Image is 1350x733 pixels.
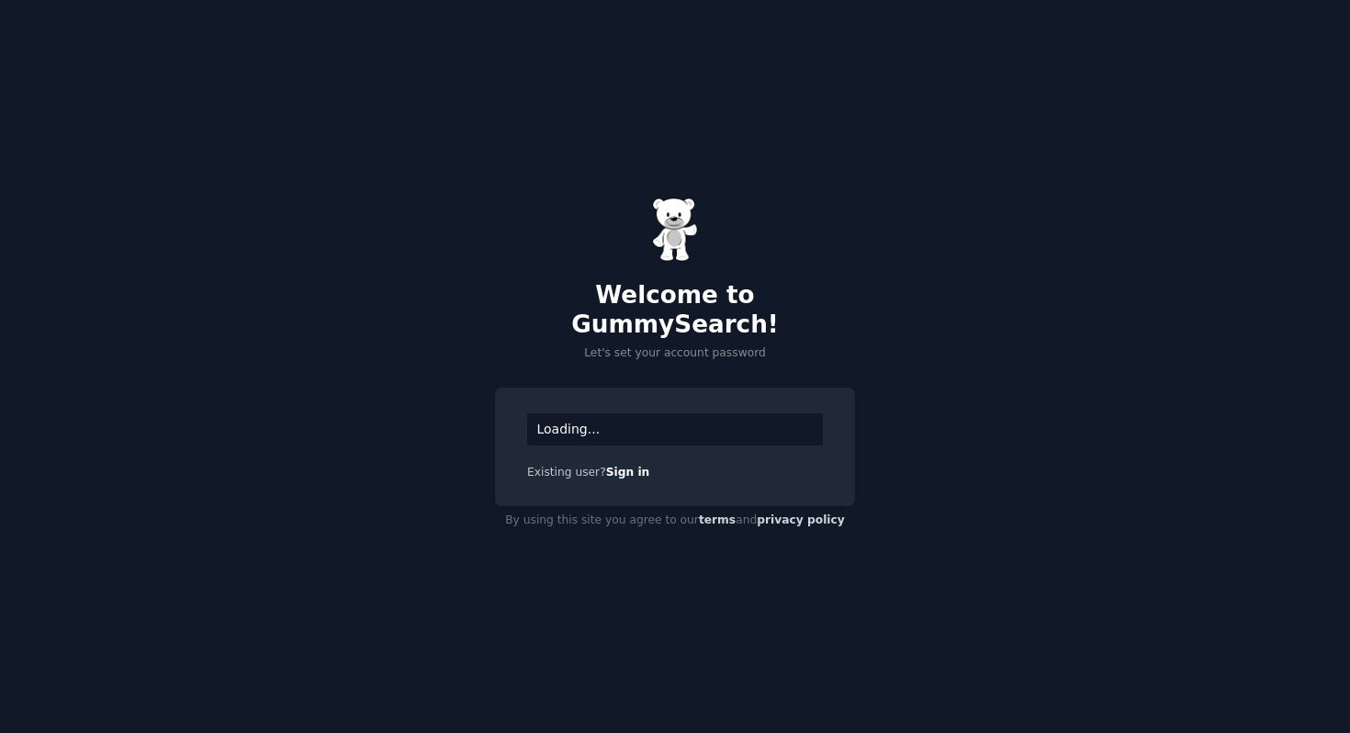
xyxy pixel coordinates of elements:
[606,466,650,479] a: Sign in
[527,413,823,445] div: Loading...
[495,506,855,536] div: By using this site you agree to our and
[699,513,736,526] a: terms
[495,345,855,362] p: Let's set your account password
[527,466,606,479] span: Existing user?
[757,513,845,526] a: privacy policy
[495,281,855,339] h2: Welcome to GummySearch!
[652,197,698,262] img: Gummy Bear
